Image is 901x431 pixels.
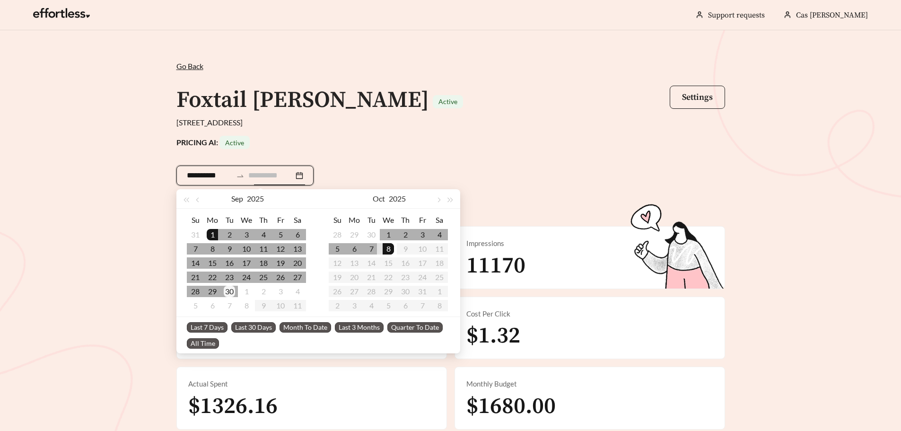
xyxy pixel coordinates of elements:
th: Tu [221,212,238,228]
td: 2025-09-06 [289,228,306,242]
th: Sa [289,212,306,228]
div: 25 [258,272,269,283]
td: 2025-09-11 [255,242,272,256]
strong: PRICING AI: [176,138,250,147]
td: 2025-09-15 [204,256,221,270]
td: 2025-09-12 [272,242,289,256]
div: 21 [190,272,201,283]
div: 18 [258,257,269,269]
th: We [238,212,255,228]
td: 2025-10-08 [238,299,255,313]
td: 2025-09-03 [238,228,255,242]
td: 2025-09-05 [272,228,289,242]
div: 13 [292,243,303,255]
div: 17 [241,257,252,269]
td: 2025-09-25 [255,270,272,284]
div: 29 [349,229,360,240]
div: [STREET_ADDRESS] [176,117,725,128]
div: 1 [383,229,394,240]
span: Cas [PERSON_NAME] [796,10,868,20]
th: Th [397,212,414,228]
span: Active [438,97,457,106]
div: 30 [224,286,235,297]
span: Last 3 Months [335,322,384,333]
button: Settings [670,86,725,109]
h1: Foxtail [PERSON_NAME] [176,86,429,114]
span: Settings [682,92,713,103]
div: 4 [292,286,303,297]
div: 29 [207,286,218,297]
td: 2025-09-16 [221,256,238,270]
div: 16 [224,257,235,269]
div: 3 [275,286,286,297]
span: All Time [187,338,219,349]
span: 11170 [466,252,525,280]
td: 2025-09-17 [238,256,255,270]
div: 6 [349,243,360,255]
div: 1 [241,286,252,297]
td: 2025-09-04 [255,228,272,242]
td: 2025-09-10 [238,242,255,256]
td: 2025-10-04 [289,284,306,299]
td: 2025-10-05 [329,242,346,256]
td: 2025-10-02 [397,228,414,242]
td: 2025-08-31 [187,228,204,242]
div: 27 [292,272,303,283]
td: 2025-09-07 [187,242,204,256]
td: 2025-10-07 [221,299,238,313]
div: 31 [190,229,201,240]
div: 2 [224,229,235,240]
button: Oct [373,189,385,208]
div: 5 [275,229,286,240]
div: 7 [190,243,201,255]
div: 20 [292,257,303,269]
th: Th [255,212,272,228]
th: Su [187,212,204,228]
td: 2025-09-02 [221,228,238,242]
th: Fr [414,212,431,228]
td: 2025-10-07 [363,242,380,256]
th: Sa [431,212,448,228]
div: 8 [383,243,394,255]
div: 6 [292,229,303,240]
div: 3 [417,229,428,240]
td: 2025-09-01 [204,228,221,242]
div: 8 [207,243,218,255]
div: 3 [241,229,252,240]
td: 2025-09-27 [289,270,306,284]
td: 2025-09-21 [187,270,204,284]
th: Tu [363,212,380,228]
span: Month To Date [280,322,331,333]
span: Last 30 Days [231,322,276,333]
div: 15 [207,257,218,269]
td: 2025-09-30 [363,228,380,242]
div: 24 [241,272,252,283]
button: 2025 [247,189,264,208]
th: Mo [204,212,221,228]
div: 19 [275,257,286,269]
span: swap-right [236,172,245,180]
td: 2025-09-20 [289,256,306,270]
td: 2025-09-18 [255,256,272,270]
div: 12 [275,243,286,255]
td: 2025-10-05 [187,299,204,313]
div: 7 [366,243,377,255]
div: 28 [190,286,201,297]
div: 14 [190,257,201,269]
td: 2025-10-06 [346,242,363,256]
td: 2025-10-06 [204,299,221,313]
td: 2025-10-01 [238,284,255,299]
td: 2025-09-14 [187,256,204,270]
div: 4 [434,229,445,240]
td: 2025-10-08 [380,242,397,256]
div: 5 [190,300,201,311]
td: 2025-09-22 [204,270,221,284]
div: 2 [400,229,411,240]
td: 2025-10-04 [431,228,448,242]
td: 2025-09-28 [187,284,204,299]
span: Go Back [176,62,203,70]
th: Fr [272,212,289,228]
a: Support requests [708,10,765,20]
td: 2025-09-29 [346,228,363,242]
div: 23 [224,272,235,283]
